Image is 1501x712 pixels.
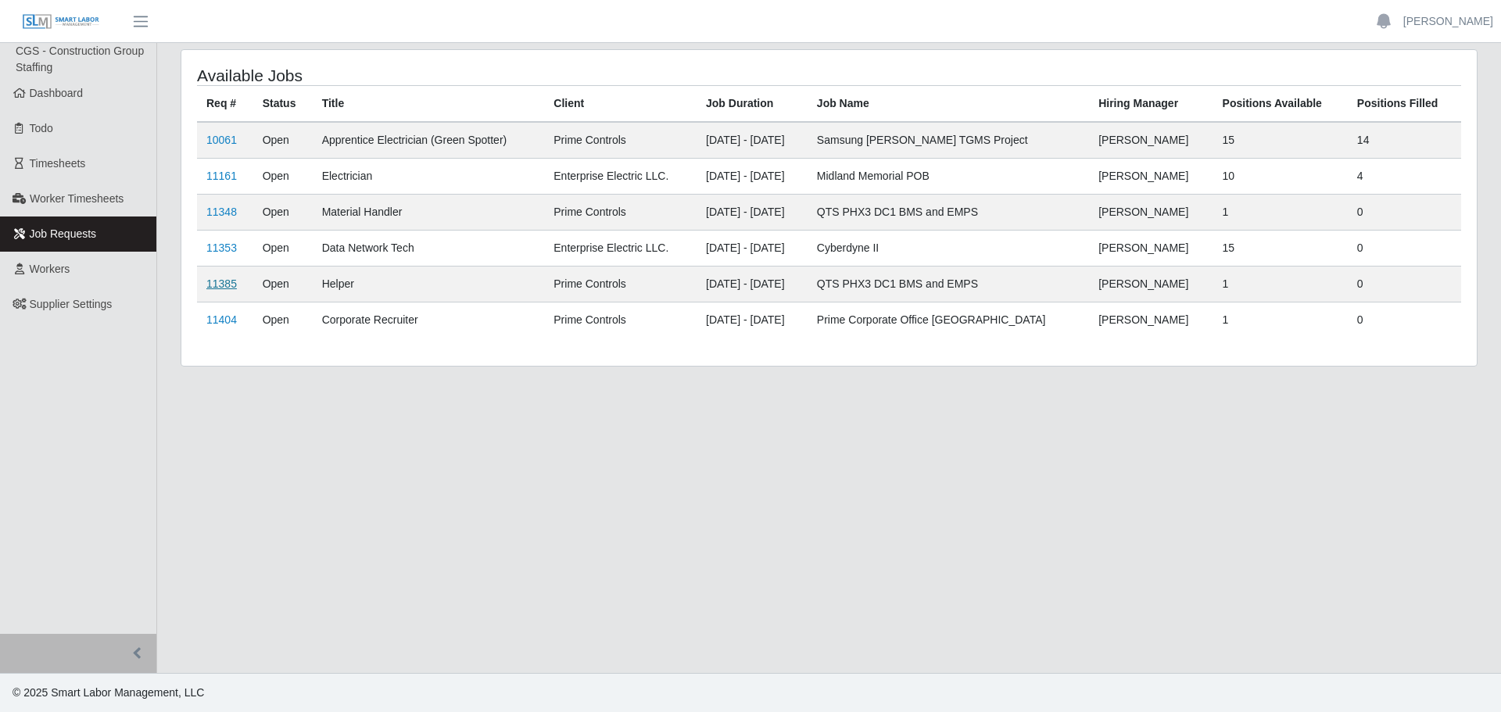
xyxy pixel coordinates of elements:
a: 11404 [206,313,237,326]
td: Samsung [PERSON_NAME] TGMS Project [808,122,1089,159]
td: Enterprise Electric LLC. [544,159,697,195]
td: 0 [1348,231,1461,267]
td: 1 [1213,195,1348,231]
th: Positions Filled [1348,86,1461,123]
th: Title [313,86,545,123]
td: Prime Controls [544,302,697,338]
span: Job Requests [30,227,97,240]
td: Prime Corporate Office [GEOGRAPHIC_DATA] [808,302,1089,338]
td: QTS PHX3 DC1 BMS and EMPS [808,195,1089,231]
span: Dashboard [30,87,84,99]
td: Data Network Tech [313,231,545,267]
th: Status [253,86,313,123]
span: Timesheets [30,157,86,170]
th: Job Name [808,86,1089,123]
td: 1 [1213,302,1348,338]
a: 11353 [206,242,237,254]
td: [PERSON_NAME] [1089,122,1213,159]
td: Cyberdyne II [808,231,1089,267]
th: Req # [197,86,253,123]
td: Enterprise Electric LLC. [544,231,697,267]
td: Prime Controls [544,122,697,159]
td: [DATE] - [DATE] [697,267,808,302]
h4: Available Jobs [197,66,710,85]
span: © 2025 Smart Labor Management, LLC [13,686,204,699]
td: 10 [1213,159,1348,195]
a: 11385 [206,277,237,290]
td: Open [253,302,313,338]
span: Todo [30,122,53,134]
td: 4 [1348,159,1461,195]
td: Midland Memorial POB [808,159,1089,195]
a: 11348 [206,206,237,218]
a: 10061 [206,134,237,146]
td: 0 [1348,302,1461,338]
td: 0 [1348,267,1461,302]
td: Material Handler [313,195,545,231]
td: [DATE] - [DATE] [697,195,808,231]
td: [PERSON_NAME] [1089,159,1213,195]
td: 14 [1348,122,1461,159]
td: QTS PHX3 DC1 BMS and EMPS [808,267,1089,302]
a: 11161 [206,170,237,182]
td: Prime Controls [544,267,697,302]
td: 0 [1348,195,1461,231]
td: [PERSON_NAME] [1089,231,1213,267]
td: [PERSON_NAME] [1089,267,1213,302]
td: Open [253,195,313,231]
span: Supplier Settings [30,298,113,310]
td: 15 [1213,122,1348,159]
td: [PERSON_NAME] [1089,302,1213,338]
td: Open [253,231,313,267]
td: Electrician [313,159,545,195]
td: Open [253,267,313,302]
span: CGS - Construction Group Staffing [16,45,144,73]
span: Workers [30,263,70,275]
td: Corporate Recruiter [313,302,545,338]
td: 1 [1213,267,1348,302]
a: [PERSON_NAME] [1403,13,1493,30]
td: 15 [1213,231,1348,267]
th: Positions Available [1213,86,1348,123]
td: [DATE] - [DATE] [697,302,808,338]
span: Worker Timesheets [30,192,124,205]
td: [DATE] - [DATE] [697,159,808,195]
th: Hiring Manager [1089,86,1213,123]
td: Open [253,159,313,195]
td: [DATE] - [DATE] [697,122,808,159]
th: Job Duration [697,86,808,123]
td: Apprentice Electrician (Green Spotter) [313,122,545,159]
th: Client [544,86,697,123]
td: [PERSON_NAME] [1089,195,1213,231]
td: [DATE] - [DATE] [697,231,808,267]
td: Helper [313,267,545,302]
img: SLM Logo [22,13,100,30]
td: Prime Controls [544,195,697,231]
td: Open [253,122,313,159]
